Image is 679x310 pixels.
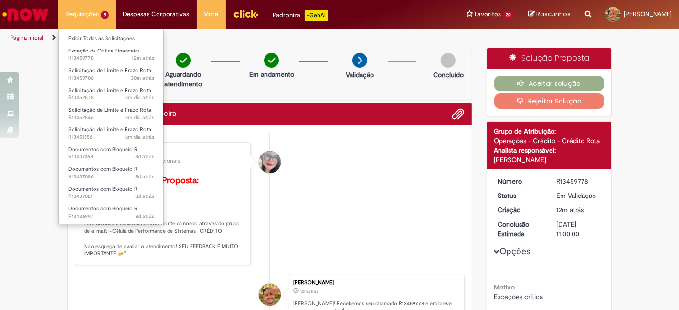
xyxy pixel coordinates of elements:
div: [PERSON_NAME] [494,155,605,165]
a: Aberto R13436997 : Documentos com Bloqueio R [59,204,164,221]
span: Solicitação de Limite e Prazo Rota [68,126,151,133]
span: R13451556 [68,134,154,141]
div: Luis Fernando Oliveira Silva [259,284,281,306]
time: 21/08/2025 15:29:21 [135,193,154,200]
time: 28/08/2025 18:08:29 [300,289,318,294]
span: R13437086 [68,173,154,181]
span: 8d atrás [135,153,154,160]
span: R13437021 [68,193,154,200]
span: 8d atrás [135,213,154,220]
b: Motivo [494,283,515,291]
span: R13436997 [68,213,154,220]
div: [DATE] 11:00:00 [556,219,601,238]
a: Página inicial [11,34,43,41]
span: Documentos com Bloqueio R [68,165,138,173]
span: 8d atrás [135,173,154,180]
span: Exceção da Crítica Financeira [68,47,140,54]
span: Documentos com Bloqueio R [68,146,138,153]
span: 12m atrás [132,54,154,62]
img: ServiceNow [1,5,50,24]
p: +GenAi [305,10,328,21]
span: R13452846 [68,114,154,122]
span: um dia atrás [125,114,154,121]
img: check-circle-green.png [176,53,191,68]
span: More [204,10,219,19]
span: Documentos com Bloqueio R [68,205,138,212]
span: 30m atrás [131,74,154,82]
span: Solicitação de Limite e Prazo Rota [68,106,151,114]
div: Analista responsável: [494,145,605,155]
div: 28/08/2025 18:08:29 [556,205,601,215]
span: 8d atrás [135,193,154,200]
time: 21/08/2025 15:39:02 [135,173,154,180]
span: Solicitação de Limite e Prazo Rota [68,87,151,94]
span: 12m atrás [300,289,318,294]
a: Exibir Todas as Solicitações [59,33,164,44]
span: um dia atrás [125,134,154,141]
span: 12m atrás [556,206,584,214]
a: Aberto R13437086 : Documentos com Bloqueio R [59,164,164,182]
ul: Trilhas de página [7,29,446,47]
span: Despesas Corporativas [123,10,190,19]
dt: Número [491,176,550,186]
button: Adicionar anexos [452,108,465,120]
a: Rascunhos [528,10,571,19]
div: Solução Proposta [487,48,612,69]
a: Aberto R13459706 : Solicitação de Limite e Prazo Rota [59,65,164,83]
a: Aberto R13451556 : Solicitação de Limite e Prazo Rota [59,124,164,142]
span: R13452878 [68,94,154,102]
a: Aberto R13459778 : Exceção da Crítica Financeira [59,46,164,63]
img: click_logo_yellow_360x200.png [233,7,259,21]
div: [PERSON_NAME] [293,280,459,286]
span: [PERSON_NAME] [624,10,672,18]
div: Operações - Crédito - Crédito Rota [494,136,605,145]
div: Grupo de Atribuição: [494,126,605,136]
dt: Criação [491,205,550,215]
span: Documentos com Bloqueio R [68,186,138,193]
img: check-circle-green.png [264,53,279,68]
p: Concluído [433,70,464,80]
button: Aceitar solução [494,76,605,91]
span: 20 [503,11,514,19]
div: Padroniza [273,10,328,21]
p: Validação [346,70,374,80]
button: Rejeitar Solução [494,93,605,109]
ul: Requisições [58,29,164,224]
time: 28/08/2025 18:08:30 [132,54,154,62]
time: 27/08/2025 10:39:48 [125,134,154,141]
span: R13437468 [68,153,154,161]
dt: Status [491,191,550,200]
span: R13459778 [68,54,154,62]
span: R13459706 [68,74,154,82]
time: 28/08/2025 18:08:29 [556,206,584,214]
div: Franciele Fernanda Melo dos Santos [259,151,281,173]
span: Solicitação de Limite e Prazo Rota [68,67,151,74]
span: Rascunhos [536,10,571,19]
a: Aberto R13452846 : Solicitação de Limite e Prazo Rota [59,105,164,123]
div: R13459778 [556,176,601,186]
img: img-circle-grey.png [441,53,456,68]
span: Exceções crítica [494,292,543,301]
p: Aguardando atendimento [160,70,206,89]
span: Favoritos [475,10,501,19]
span: Requisições [65,10,99,19]
span: um dia atrás [125,94,154,101]
div: Em Validação [556,191,601,200]
p: Em andamento [249,70,294,79]
a: Aberto R13452878 : Solicitação de Limite e Prazo Rota [59,85,164,103]
dt: Conclusão Estimada [491,219,550,238]
time: 27/08/2025 14:43:38 [125,94,154,101]
span: 9 [101,11,109,19]
a: Aberto R13437468 : Documentos com Bloqueio R [59,145,164,162]
time: 27/08/2025 14:38:44 [125,114,154,121]
img: arrow-next.png [352,53,367,68]
a: Aberto R13437021 : Documentos com Bloqueio R [59,184,164,202]
time: 21/08/2025 15:26:22 [135,213,154,220]
time: 21/08/2025 16:38:08 [135,153,154,160]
